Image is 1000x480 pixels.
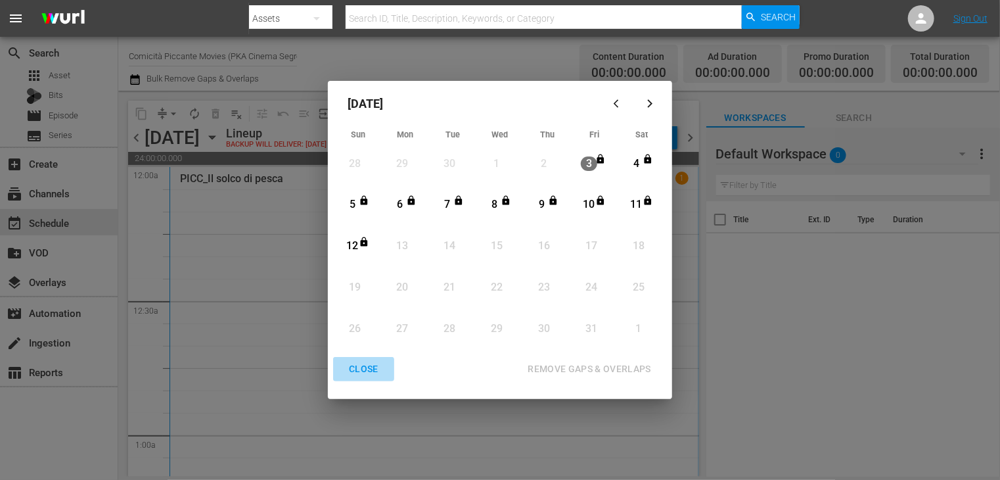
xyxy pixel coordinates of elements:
div: 25 [630,280,647,295]
span: Wed [492,130,509,139]
div: 8 [486,197,503,212]
img: ans4CAIJ8jUAAAAAAAAAAAAAAAAAAAAAAAAgQb4GAAAAAAAAAAAAAAAAAAAAAAAAJMjXAAAAAAAAAAAAAAAAAAAAAAAAgAT5G... [32,3,95,34]
div: 26 [347,322,363,337]
div: 15 [488,239,505,254]
div: 9 [534,197,550,212]
span: Sat [636,130,648,139]
div: 17 [583,239,599,254]
div: 12 [344,239,361,254]
div: 28 [441,322,457,337]
div: 3 [581,156,597,172]
div: 28 [347,156,363,172]
div: 30 [535,322,552,337]
span: Mon [398,130,414,139]
div: 16 [535,239,552,254]
div: 18 [630,239,647,254]
div: 19 [347,280,363,295]
div: [DATE] [334,87,602,119]
div: 21 [441,280,457,295]
div: 24 [583,280,599,295]
div: 31 [583,322,599,337]
div: 27 [394,322,410,337]
button: CLOSE [333,357,394,381]
a: Sign Out [953,13,988,24]
div: 7 [439,197,455,212]
div: 14 [441,239,457,254]
div: 5 [344,197,361,212]
div: 20 [394,280,410,295]
span: Search [761,5,796,29]
div: 2 [535,156,552,172]
div: 11 [628,197,645,212]
div: 29 [394,156,410,172]
div: 10 [581,197,597,212]
span: Tue [445,130,460,139]
div: 1 [630,322,647,337]
div: 13 [394,239,410,254]
div: 30 [441,156,457,172]
span: menu [8,11,24,26]
div: 6 [392,197,408,212]
div: 4 [628,156,645,172]
div: 1 [488,156,505,172]
span: Sun [351,130,365,139]
span: Thu [540,130,555,139]
div: CLOSE [338,361,389,377]
div: 23 [535,280,552,295]
div: 22 [488,280,505,295]
div: 29 [488,322,505,337]
div: Month View [334,126,666,350]
span: Fri [590,130,600,139]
